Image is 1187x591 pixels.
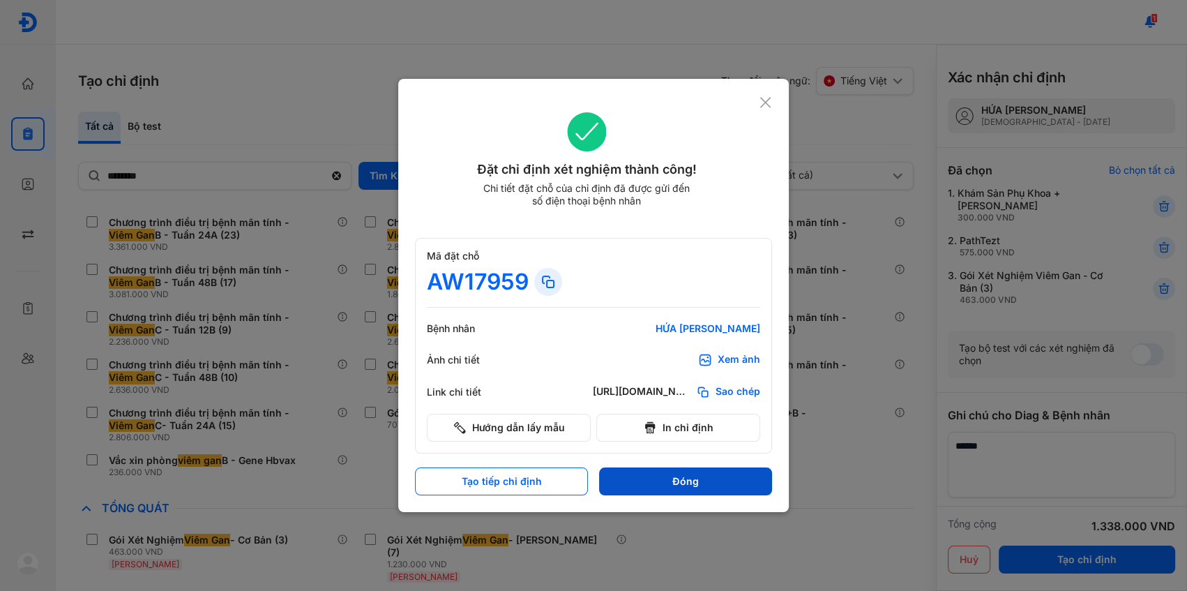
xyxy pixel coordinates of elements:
[427,250,760,262] div: Mã đặt chỗ
[599,467,772,495] button: Đóng
[427,414,591,442] button: Hướng dẫn lấy mẫu
[716,385,760,399] span: Sao chép
[596,414,760,442] button: In chỉ định
[427,268,529,296] div: AW17959
[593,385,690,399] div: [URL][DOMAIN_NAME]
[427,354,511,366] div: Ảnh chi tiết
[427,386,511,398] div: Link chi tiết
[427,322,511,335] div: Bệnh nhân
[477,182,696,207] div: Chi tiết đặt chỗ của chỉ định đã được gửi đến số điện thoại bệnh nhân
[593,322,760,335] div: HỨA [PERSON_NAME]
[415,467,588,495] button: Tạo tiếp chỉ định
[415,160,759,179] div: Đặt chỉ định xét nghiệm thành công!
[718,353,760,367] div: Xem ảnh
